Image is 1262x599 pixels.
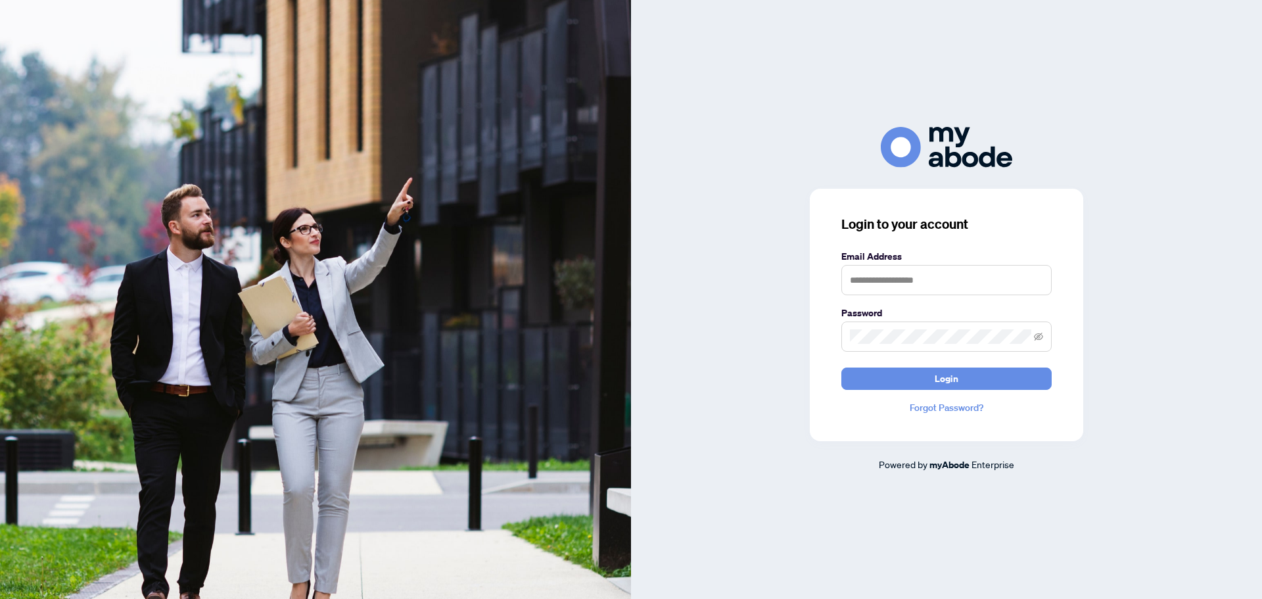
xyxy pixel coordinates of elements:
[929,458,970,472] a: myAbode
[841,215,1052,233] h3: Login to your account
[971,458,1014,470] span: Enterprise
[841,368,1052,390] button: Login
[879,458,927,470] span: Powered by
[841,249,1052,264] label: Email Address
[841,400,1052,415] a: Forgot Password?
[881,127,1012,167] img: ma-logo
[1034,332,1043,341] span: eye-invisible
[935,368,958,389] span: Login
[841,306,1052,320] label: Password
